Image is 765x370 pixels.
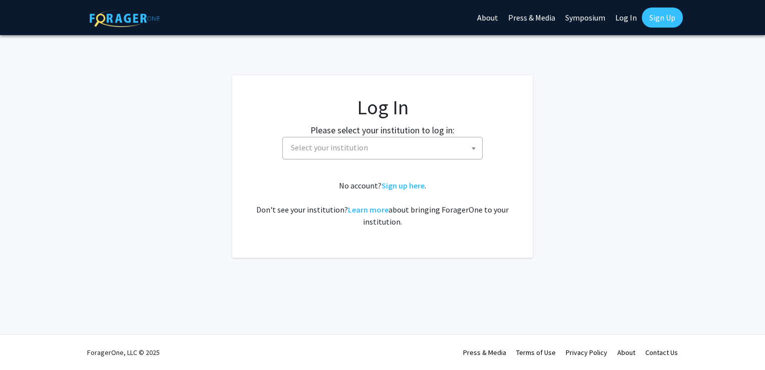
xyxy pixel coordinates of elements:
span: Select your institution [287,137,482,158]
span: Select your institution [282,137,483,159]
div: No account? . Don't see your institution? about bringing ForagerOne to your institution. [252,179,513,228]
a: Privacy Policy [566,348,607,357]
h1: Log In [252,95,513,119]
img: ForagerOne Logo [90,10,160,27]
a: Contact Us [645,348,678,357]
a: Sign up here [381,180,425,191]
span: Select your institution [291,142,368,152]
a: Terms of Use [516,348,556,357]
a: About [617,348,635,357]
div: ForagerOne, LLC © 2025 [87,335,160,370]
a: Learn more about bringing ForagerOne to your institution [348,205,389,215]
label: Please select your institution to log in: [310,123,455,137]
a: Sign Up [642,8,683,28]
a: Press & Media [463,348,506,357]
